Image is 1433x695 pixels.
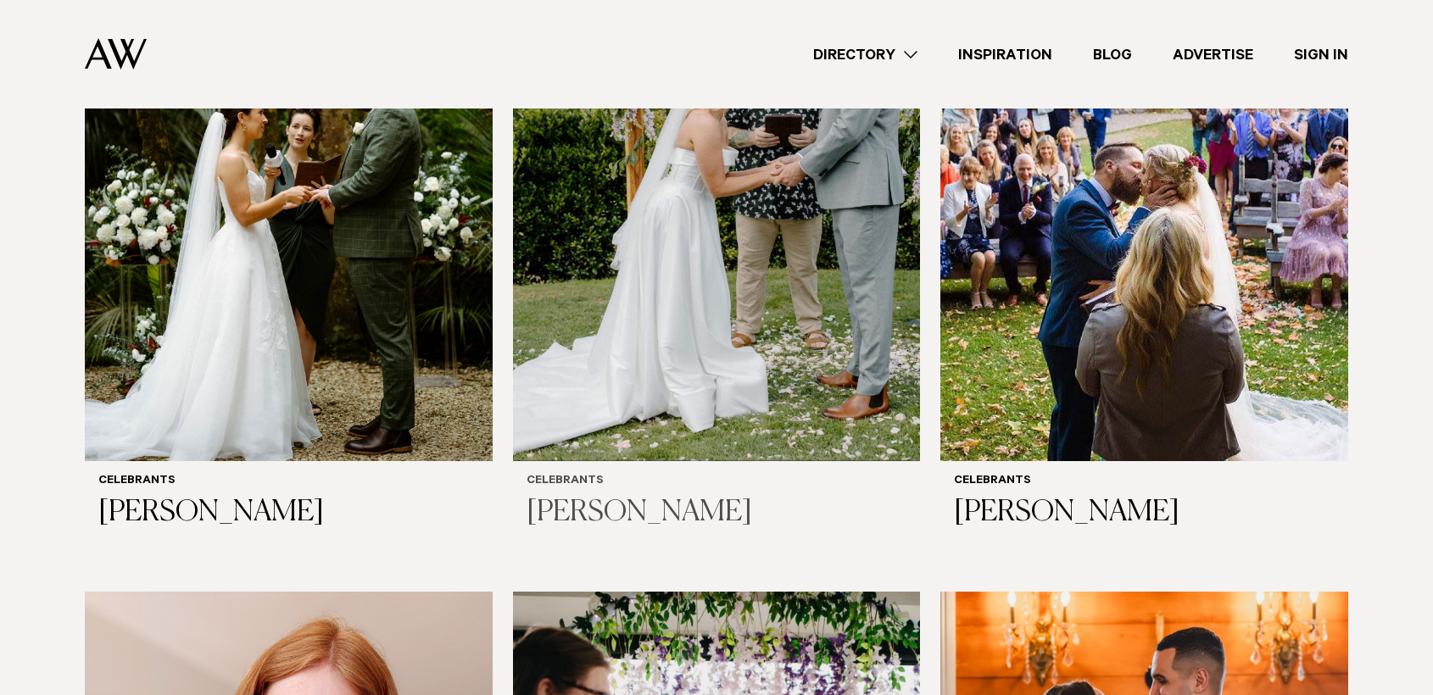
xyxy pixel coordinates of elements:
h3: [PERSON_NAME] [98,496,479,531]
h3: [PERSON_NAME] [527,496,907,531]
h6: Celebrants [527,475,907,489]
h3: [PERSON_NAME] [954,496,1335,531]
a: Blog [1073,43,1152,66]
img: Auckland Weddings Logo [85,38,147,69]
a: Inspiration [938,43,1073,66]
h6: Celebrants [98,475,479,489]
a: Directory [793,43,938,66]
a: Sign In [1274,43,1369,66]
h6: Celebrants [954,475,1335,489]
a: Advertise [1152,43,1274,66]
